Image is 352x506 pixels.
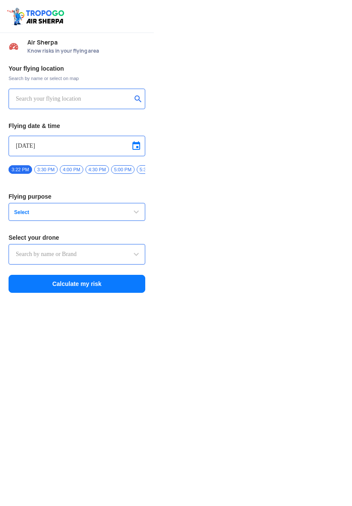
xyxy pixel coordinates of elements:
span: Search by name or select on map [9,75,145,82]
h3: Flying date & time [9,123,145,129]
input: Search your flying location [16,94,132,104]
span: 3:22 PM [9,165,32,174]
button: Calculate my risk [9,275,145,293]
span: 4:30 PM [85,165,109,174]
button: Select [9,203,145,221]
span: Know risks in your flying area [27,48,145,54]
h3: Select your drone [9,235,145,241]
h3: Flying purpose [9,193,145,199]
input: Select Date [16,141,138,151]
span: Select [11,209,117,216]
span: 5:00 PM [111,165,135,174]
input: Search by name or Brand [16,249,138,259]
img: ic_tgdronemaps.svg [6,6,67,26]
span: 4:00 PM [60,165,83,174]
img: Risk Scores [9,41,19,51]
span: 5:30 PM [137,165,160,174]
span: 3:30 PM [34,165,58,174]
h3: Your flying location [9,65,145,71]
span: Air Sherpa [27,39,145,46]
